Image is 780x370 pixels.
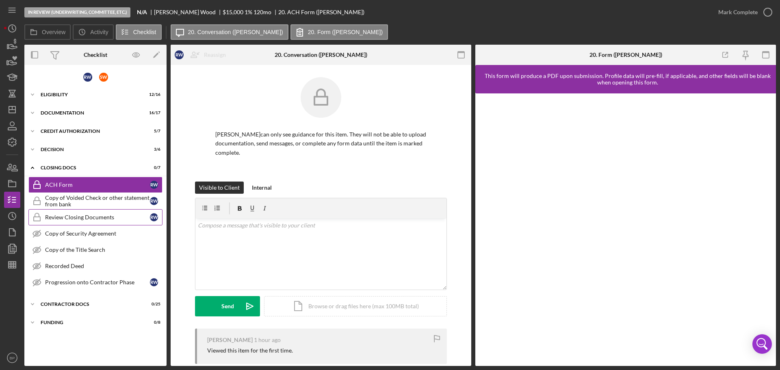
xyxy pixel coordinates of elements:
[28,258,162,274] a: Recorded Deed
[116,24,162,40] button: Checklist
[150,181,158,189] div: R W
[253,9,271,15] div: 120 mo
[83,73,92,82] div: R W
[290,24,388,40] button: 20. Form ([PERSON_NAME])
[204,47,226,63] div: Reassign
[28,242,162,258] a: Copy of the Title Search
[41,302,140,307] div: Contractor Docs
[171,24,288,40] button: 20. Conversation ([PERSON_NAME])
[84,52,107,58] div: Checklist
[175,50,184,59] div: R W
[41,92,140,97] div: Eligibility
[215,130,427,157] p: [PERSON_NAME] can only see guidance for this item. They will not be able to upload documentation,...
[28,225,162,242] a: Copy of Security Agreement
[45,230,162,237] div: Copy of Security Agreement
[45,279,150,286] div: Progression onto Contractor Phase
[45,195,150,208] div: Copy of Voided Check or other statement from bank
[28,274,162,290] a: Progression onto Contractor PhaseRW
[146,165,160,170] div: 0 / 7
[41,110,140,115] div: Documentation
[195,296,260,316] button: Send
[223,9,243,15] span: $15,000
[24,7,130,17] div: In Review (Underwriting, Committee, Etc.)
[146,320,160,325] div: 0 / 8
[45,263,162,269] div: Recorded Deed
[146,147,160,152] div: 3 / 6
[45,182,150,188] div: ACH Form
[28,193,162,209] a: Copy of Voided Check or other statement from bankRW
[245,9,252,15] div: 1 %
[248,182,276,194] button: Internal
[479,73,776,86] div: This form will produce a PDF upon submission. Profile data will pre-fill, if applicable, and othe...
[146,92,160,97] div: 12 / 16
[4,350,20,366] button: BP
[137,9,147,15] b: N/A
[42,29,65,35] label: Overview
[710,4,776,20] button: Mark Complete
[99,73,108,82] div: S W
[207,347,293,354] div: Viewed this item for the first time.
[28,177,162,193] a: ACH FormRW
[150,278,158,286] div: R W
[207,337,253,343] div: [PERSON_NAME]
[252,182,272,194] div: Internal
[221,296,234,316] div: Send
[150,213,158,221] div: R W
[28,209,162,225] a: Review Closing DocumentsRW
[10,356,15,360] text: BP
[90,29,108,35] label: Activity
[199,182,240,194] div: Visible to Client
[188,29,283,35] label: 20. Conversation ([PERSON_NAME])
[308,29,383,35] label: 20. Form ([PERSON_NAME])
[41,129,140,134] div: CREDIT AUTHORIZATION
[45,247,162,253] div: Copy of the Title Search
[24,24,71,40] button: Overview
[45,214,150,221] div: Review Closing Documents
[275,52,367,58] div: 20. Conversation ([PERSON_NAME])
[752,334,772,354] div: Open Intercom Messenger
[589,52,662,58] div: 20. Form ([PERSON_NAME])
[146,129,160,134] div: 5 / 7
[133,29,156,35] label: Checklist
[278,9,364,15] div: 20. ACH Form ([PERSON_NAME])
[254,337,281,343] time: 2025-09-22 18:09
[41,320,140,325] div: Funding
[483,102,769,358] iframe: Lenderfit form
[41,165,140,170] div: CLOSING DOCS
[73,24,113,40] button: Activity
[195,182,244,194] button: Visible to Client
[146,302,160,307] div: 0 / 25
[154,9,223,15] div: [PERSON_NAME] Wood
[150,197,158,205] div: R W
[718,4,758,20] div: Mark Complete
[171,47,234,63] button: RWReassign
[41,147,140,152] div: Decision
[146,110,160,115] div: 16 / 17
